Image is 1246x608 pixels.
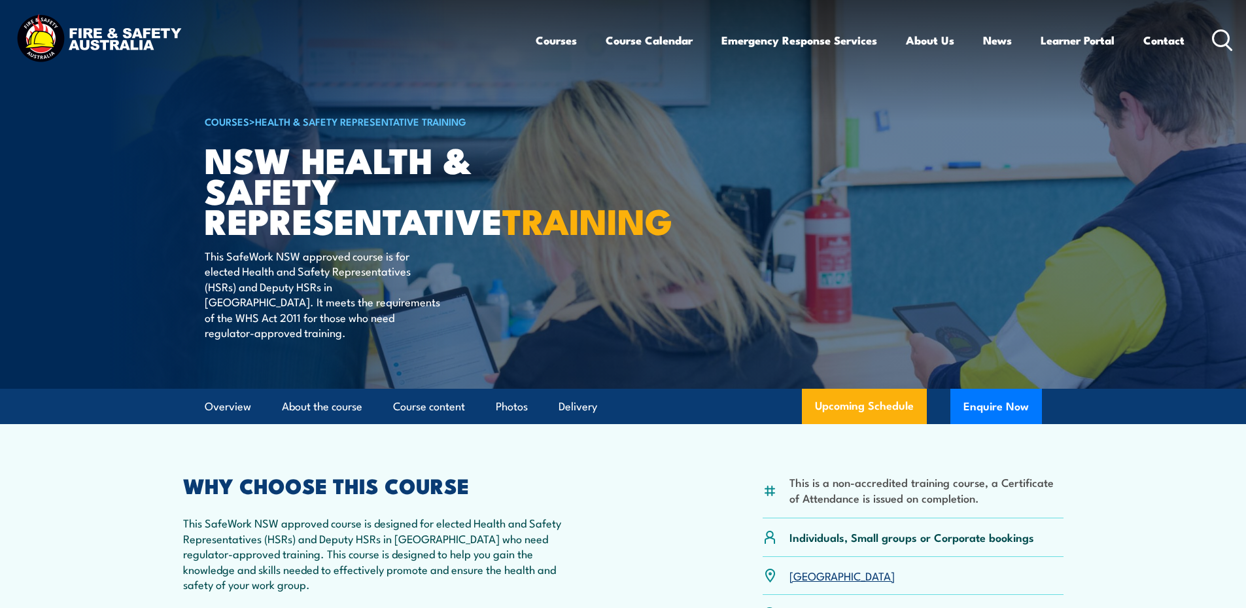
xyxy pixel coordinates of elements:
a: [GEOGRAPHIC_DATA] [789,567,895,583]
a: COURSES [205,114,249,128]
a: About the course [282,389,362,424]
strong: TRAINING [502,192,672,247]
h2: WHY CHOOSE THIS COURSE [183,476,565,494]
a: Health & Safety Representative Training [255,114,466,128]
a: Overview [205,389,251,424]
p: This SafeWork NSW approved course is for elected Health and Safety Representatives (HSRs) and Dep... [205,248,443,340]
a: Course content [393,389,465,424]
p: Individuals, Small groups or Corporate bookings [789,529,1034,545]
a: News [983,23,1012,58]
a: Delivery [559,389,597,424]
a: Upcoming Schedule [802,389,927,424]
a: About Us [906,23,954,58]
a: Photos [496,389,528,424]
h6: > [205,113,528,129]
h1: NSW Health & Safety Representative [205,144,528,236]
a: Emergency Response Services [721,23,877,58]
a: Courses [536,23,577,58]
a: Contact [1143,23,1185,58]
a: Learner Portal [1041,23,1115,58]
button: Enquire Now [950,389,1042,424]
li: This is a non-accredited training course, a Certificate of Attendance is issued on completion. [789,474,1064,505]
a: Course Calendar [606,23,693,58]
p: This SafeWork NSW approved course is designed for elected Health and Safety Representatives (HSRs... [183,515,565,592]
